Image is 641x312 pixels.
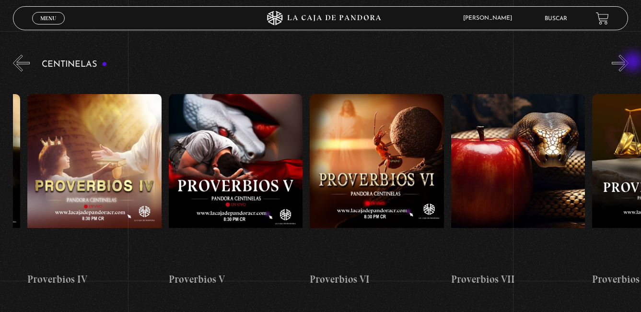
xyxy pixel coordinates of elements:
h3: Centinelas [42,60,107,69]
a: Buscar [545,16,567,22]
h4: Proverbios VII [451,272,585,287]
a: View your shopping cart [596,12,609,25]
a: Proverbios VI [310,79,443,302]
a: Proverbios VII [451,79,585,302]
h4: Proverbios IV [27,272,161,287]
a: Proverbios IV [27,79,161,302]
span: Menu [40,15,56,21]
h4: Proverbios V [169,272,303,287]
button: Previous [13,55,30,72]
span: Cerrar [37,24,60,30]
span: [PERSON_NAME] [458,15,522,21]
button: Next [612,55,629,72]
h4: Proverbios VI [310,272,443,287]
a: Proverbios V [169,79,303,302]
